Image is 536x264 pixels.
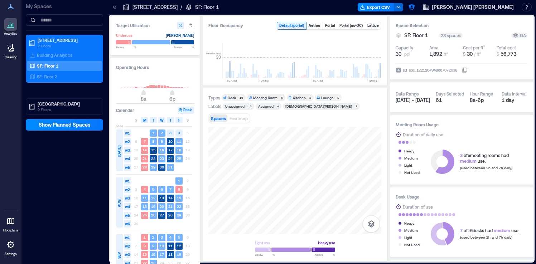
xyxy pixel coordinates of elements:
button: Peak [178,107,194,114]
span: T [169,117,172,123]
span: Show Planned Spaces [39,121,91,128]
span: w5 [124,164,131,171]
text: 31 [168,165,173,169]
p: SF: Floor 1 [195,4,219,11]
text: 29 [151,165,155,169]
span: W [160,117,164,123]
text: 5 [152,187,154,191]
text: 16 [160,148,164,152]
span: medium [494,228,510,233]
div: Lounge [321,95,334,100]
div: Light [404,162,412,169]
text: 18 [143,204,147,209]
text: 1 [144,235,146,239]
span: ppl [404,51,410,57]
div: 61 [436,97,464,104]
h3: Meeting Room Usage [396,121,527,128]
text: 8 [144,244,146,248]
div: 1 [308,96,312,100]
span: $ [463,52,465,57]
span: 56,773 [501,51,516,57]
text: 9 [152,244,154,248]
p: Building Analytics [37,52,72,58]
span: M [143,117,146,123]
button: Portal (no-DC) [337,22,365,29]
span: (used between 2h and 7h daily) [460,166,512,170]
span: S [135,117,137,123]
div: Types [208,95,220,101]
text: 2 [161,131,163,135]
button: Heatmap [228,114,249,122]
text: 10 [168,139,173,143]
text: 4 [169,235,172,239]
text: 24 [168,156,173,161]
p: 2 Floors [38,43,98,49]
span: w2 [124,186,131,193]
span: / ft² [474,52,481,57]
span: 7 [460,228,463,233]
text: 12 [177,244,181,248]
text: 1 [152,131,154,135]
text: 29 [177,213,181,217]
div: 16 [238,96,244,100]
p: Settings [5,252,17,256]
p: SF: Floor 2 [37,74,57,79]
button: Lattice [365,22,381,29]
div: Light [404,234,412,241]
div: Data Interval [502,91,527,97]
p: 0 Floors [38,107,98,112]
h3: Space Selection [396,22,527,29]
text: 26 [151,213,155,217]
div: Heavy [404,220,414,227]
text: 13 [160,196,164,200]
text: 28 [168,213,173,217]
text: 10 [160,244,164,248]
h3: Calendar [116,107,134,114]
div: Light use [255,239,270,246]
span: [DATE] [116,146,122,157]
span: 6p [169,96,175,102]
a: Floorplans [1,212,20,235]
text: 3 [169,131,172,135]
text: 1 [178,179,180,183]
div: of 5 meeting rooms had use. [460,152,512,164]
span: 3 [460,153,463,158]
span: $ [497,52,499,57]
p: [STREET_ADDRESS] [132,4,178,11]
span: w1 [124,177,131,185]
span: w2 [124,138,131,145]
div: Cost per ft² [463,45,485,50]
text: 22 [151,156,155,161]
text: [DATE] [227,79,237,82]
p: SF: Floor 1 [37,63,58,69]
div: Medium [404,227,418,234]
div: Assigned [258,104,274,109]
text: 21 [168,204,173,209]
span: S [187,117,189,123]
text: 15 [151,148,155,152]
span: ID [403,67,407,74]
div: Total cost [497,45,516,50]
text: 3 [161,235,163,239]
button: [PERSON_NAME] [PERSON_NAME] [420,1,516,13]
text: 20 [160,204,164,209]
button: 30 ppl [396,50,426,58]
span: Below % [116,45,136,49]
div: 23 spaces [439,33,463,38]
span: Above % [315,253,335,257]
text: 5 [178,235,180,239]
span: 30 [396,50,401,58]
text: 14 [143,148,147,152]
button: Export CSV [358,3,394,11]
span: (used between 2h and 7h daily) [460,235,512,239]
button: Default (portal) [277,22,306,29]
text: 8 [178,187,180,191]
text: 22 [177,204,181,209]
text: 7 [169,187,172,191]
div: Underuse [116,32,132,39]
div: of 16 desks had use. [460,228,520,233]
button: Show Planned Spaces [26,119,103,131]
text: 15 [143,252,147,256]
div: Desk [228,95,236,100]
a: Analytics [2,16,20,38]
